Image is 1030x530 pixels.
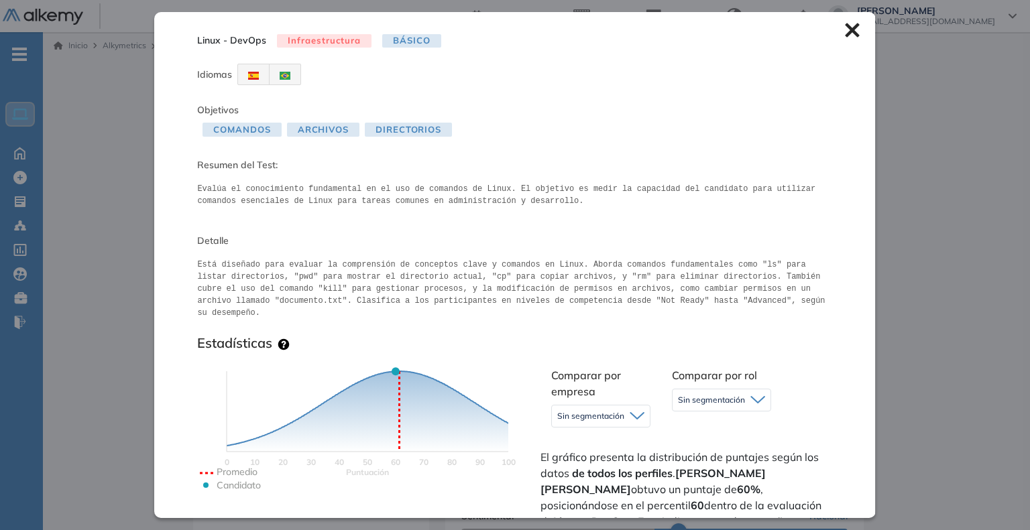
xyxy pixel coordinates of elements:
[277,34,371,48] span: Infraestructura
[306,457,316,467] text: 30
[197,158,832,172] span: Resumen del Test:
[197,259,832,319] pre: Está diseñado para evaluar la comprensión de conceptos clave y comandos en Linux. Aborda comandos...
[672,369,757,382] span: Comparar por rol
[280,72,290,80] img: BRA
[197,234,832,248] span: Detalle
[197,34,266,48] span: Linux - DevOps
[197,104,239,116] span: Objetivos
[691,499,704,512] strong: 60
[197,183,832,207] pre: Evalúa el conocimiento fundamental en el uso de comandos de Linux. El objetivo es medir la capaci...
[502,457,516,467] text: 100
[287,123,359,137] span: Archivos
[248,72,259,80] img: ESP
[363,457,372,467] text: 50
[250,457,260,467] text: 10
[553,515,632,528] strong: Linux - DevOps
[382,34,441,48] span: Básico
[346,467,389,477] text: Scores
[203,123,281,137] span: Comandos
[557,411,624,421] span: Sin segmentación
[197,68,232,80] span: Idiomas
[278,457,288,467] text: 20
[475,457,485,467] text: 90
[365,123,452,137] span: Directorios
[335,457,344,467] text: 40
[678,395,745,405] span: Sin segmentación
[217,479,261,491] text: Candidato
[447,457,457,467] text: 80
[225,457,229,467] text: 0
[217,466,257,478] text: Promedio
[551,369,621,398] span: Comparar por empresa
[391,457,400,467] text: 60
[540,482,631,496] strong: [PERSON_NAME]
[419,457,428,467] text: 70
[675,466,766,480] strong: [PERSON_NAME]
[197,335,272,351] h3: Estadísticas
[572,466,673,480] strong: de todos los perfiles
[737,482,760,496] strong: 60%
